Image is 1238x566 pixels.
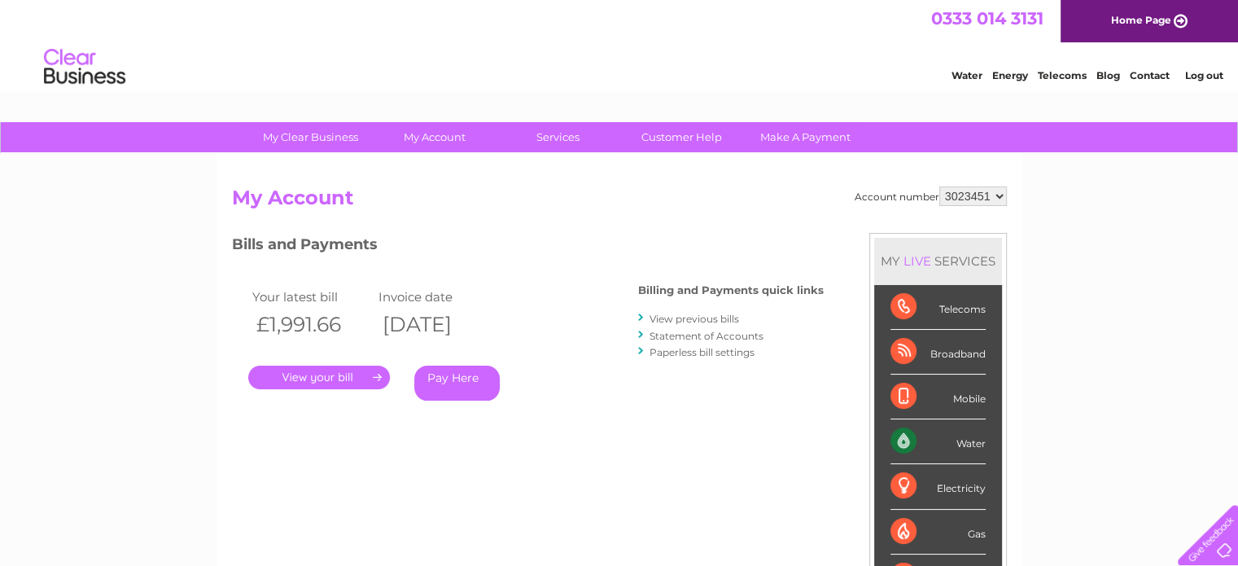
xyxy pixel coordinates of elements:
a: Pay Here [414,366,500,401]
td: Invoice date [374,286,501,308]
div: Broadband [890,330,986,375]
div: LIVE [900,253,934,269]
h4: Billing and Payments quick links [638,284,824,296]
a: Make A Payment [738,122,873,152]
a: . [248,366,390,389]
a: My Clear Business [243,122,378,152]
div: Mobile [890,375,986,419]
a: My Account [367,122,501,152]
a: Statement of Accounts [650,330,763,342]
h2: My Account [232,186,1007,217]
a: Paperless bill settings [650,346,755,358]
a: View previous bills [650,313,739,325]
div: Clear Business is a trading name of Verastar Limited (registered in [GEOGRAPHIC_DATA] No. 3667643... [235,9,1004,79]
a: Blog [1096,69,1120,81]
a: Log out [1184,69,1223,81]
div: Account number [855,186,1007,206]
th: [DATE] [374,308,501,341]
div: Electricity [890,464,986,509]
img: logo.png [43,42,126,92]
div: Telecoms [890,285,986,330]
a: Energy [992,69,1028,81]
a: Water [951,69,982,81]
a: Customer Help [615,122,749,152]
div: Water [890,419,986,464]
h3: Bills and Payments [232,233,824,261]
a: 0333 014 3131 [931,8,1043,29]
a: Services [491,122,625,152]
a: Telecoms [1038,69,1087,81]
a: Contact [1130,69,1170,81]
td: Your latest bill [248,286,374,308]
th: £1,991.66 [248,308,374,341]
div: MY SERVICES [874,238,1002,284]
div: Gas [890,510,986,555]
